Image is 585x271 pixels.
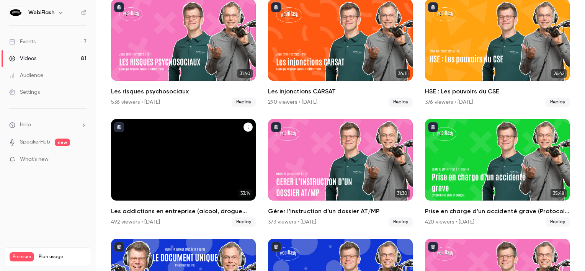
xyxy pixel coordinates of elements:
a: 35:48Prise en charge d’un accidenté grave (Protocole de prise en charge)420 viewers • [DATE]Replay [425,119,570,227]
span: Replay [232,217,256,227]
button: published [271,122,281,132]
div: 376 viewers • [DATE] [425,98,473,106]
button: published [114,242,124,252]
div: 290 viewers • [DATE] [268,98,317,106]
h2: Gérer l’instruction d’un dossier AT/MP [268,207,413,216]
div: Settings [9,88,40,96]
h2: Les injonctions CARSAT [268,87,413,96]
div: Audience [9,72,43,79]
div: 492 viewers • [DATE] [111,218,160,226]
div: 373 viewers • [DATE] [268,218,316,226]
button: published [114,122,124,132]
h6: WebiFlash [28,9,54,16]
h2: Les risques psychosociaux [111,87,256,96]
div: 420 viewers • [DATE] [425,218,474,226]
li: Gérer l’instruction d’un dossier AT/MP [268,119,413,227]
h2: Prise en charge d’un accidenté grave (Protocole de prise en charge) [425,207,570,216]
a: SpeakerHub [20,138,50,146]
li: Prise en charge d’un accidenté grave (Protocole de prise en charge) [425,119,570,227]
span: Plan usage [39,254,86,260]
span: 26:42 [551,69,567,78]
iframe: Noticeable Trigger [77,156,87,163]
button: published [428,122,438,132]
button: published [428,242,438,252]
div: 536 viewers • [DATE] [111,98,160,106]
span: 31:40 [237,69,253,78]
span: Help [20,121,31,129]
span: Replay [546,98,570,107]
button: published [428,2,438,12]
button: published [114,2,124,12]
button: published [271,242,281,252]
a: 33:14Les addictions en entreprise (alcool, drogue etc.)492 viewers • [DATE]Replay [111,119,256,227]
li: Les addictions en entreprise (alcool, drogue etc.) [111,119,256,227]
h2: Les addictions en entreprise (alcool, drogue etc.) [111,207,256,216]
span: 31:30 [395,189,410,198]
span: 35:48 [551,189,567,198]
span: Replay [389,217,413,227]
span: Replay [546,217,570,227]
div: Events [9,38,36,46]
span: Replay [389,98,413,107]
img: WebiFlash [10,7,22,19]
span: What's new [20,155,49,163]
span: Replay [232,98,256,107]
h2: HSE : Les pouvoirs du CSE [425,87,570,96]
span: new [55,139,70,146]
li: help-dropdown-opener [9,121,87,129]
span: Premium [10,252,34,261]
span: 34:11 [396,69,410,78]
span: 33:14 [238,189,253,198]
div: Videos [9,55,36,62]
a: 31:30Gérer l’instruction d’un dossier AT/MP373 viewers • [DATE]Replay [268,119,413,227]
button: published [271,2,281,12]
